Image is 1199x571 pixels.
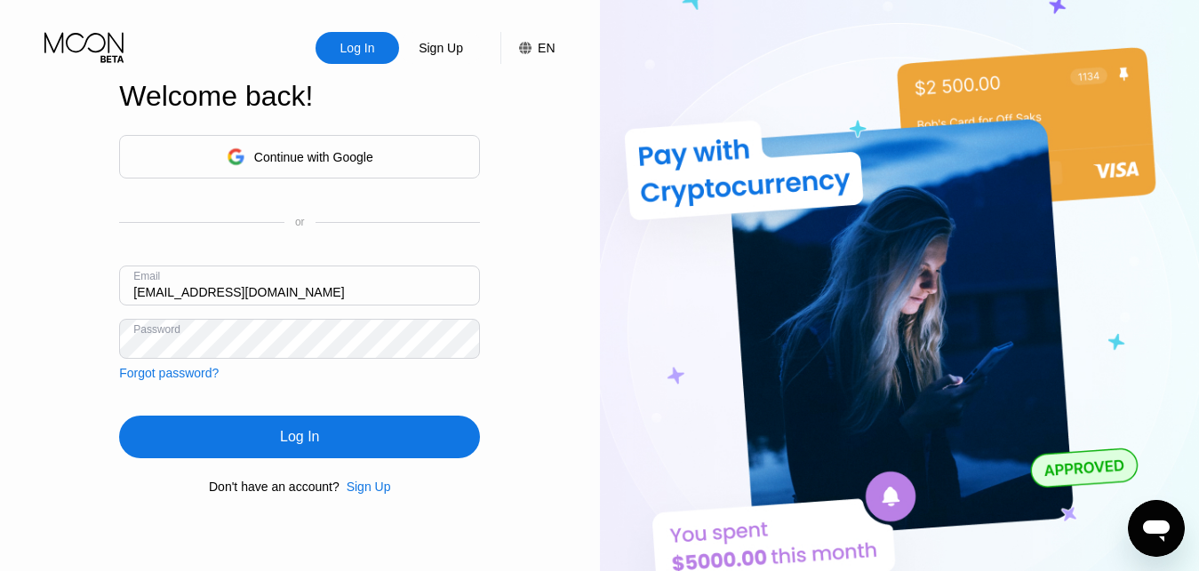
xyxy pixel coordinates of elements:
[339,39,377,57] div: Log In
[119,366,219,380] div: Forgot password?
[295,216,305,228] div: or
[538,41,555,55] div: EN
[417,39,465,57] div: Sign Up
[119,135,480,178] div: Continue with Google
[119,80,480,113] div: Welcome back!
[347,480,391,494] div: Sign Up
[119,416,480,458] div: Log In
[316,32,399,64] div: Log In
[1128,500,1185,557] iframe: Button to launch messaging window
[133,270,160,282] div: Email
[133,323,180,336] div: Password
[399,32,483,64] div: Sign Up
[254,150,373,164] div: Continue with Google
[500,32,555,64] div: EN
[340,480,391,494] div: Sign Up
[280,428,319,446] div: Log In
[209,480,340,494] div: Don't have an account?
